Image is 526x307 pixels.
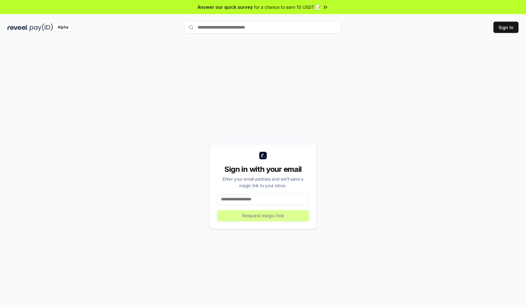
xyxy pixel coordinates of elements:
[217,164,309,174] div: Sign in with your email
[254,4,321,10] span: for a chance to earn 10 USDT 📝
[217,176,309,189] div: Enter your email address and we’ll send a magic link to your inbox.
[8,24,28,31] img: reveel_dark
[493,22,518,33] button: Sign In
[259,152,267,159] img: logo_small
[30,24,53,31] img: pay_id
[54,24,72,31] div: Alpha
[198,4,253,10] span: Answer our quick survey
